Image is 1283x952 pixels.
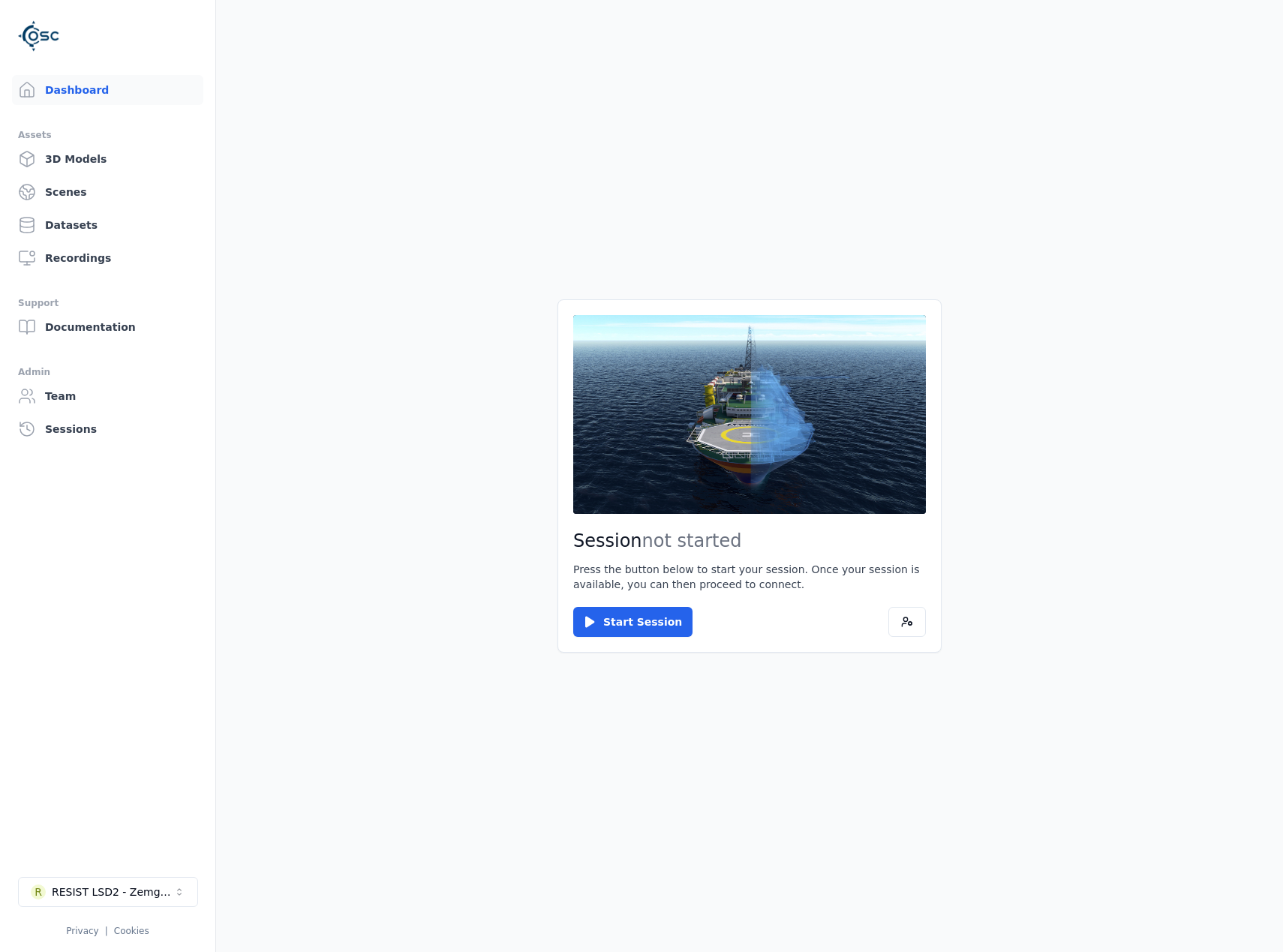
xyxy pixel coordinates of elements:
p: Press the button below to start your session. Once your session is available, you can then procee... [573,562,926,592]
a: Dashboard [12,75,203,105]
a: Cookies [114,926,149,936]
span: | [105,926,108,936]
a: 3D Models [12,144,203,174]
a: Scenes [12,177,203,207]
a: Team [12,381,203,411]
button: Select a workspace [18,877,198,907]
a: Datasets [12,210,203,240]
button: Start Session [573,607,693,637]
div: R [31,884,46,899]
div: RESIST LSD2 - Zemgale [52,884,173,899]
a: Recordings [12,243,203,273]
div: Admin [18,363,197,381]
h2: Session [573,529,926,553]
div: Support [18,294,197,312]
div: Assets [18,126,197,144]
a: Sessions [12,414,203,444]
span: not started [642,530,742,551]
img: Logo [18,15,60,57]
a: Privacy [66,926,98,936]
a: Documentation [12,312,203,342]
